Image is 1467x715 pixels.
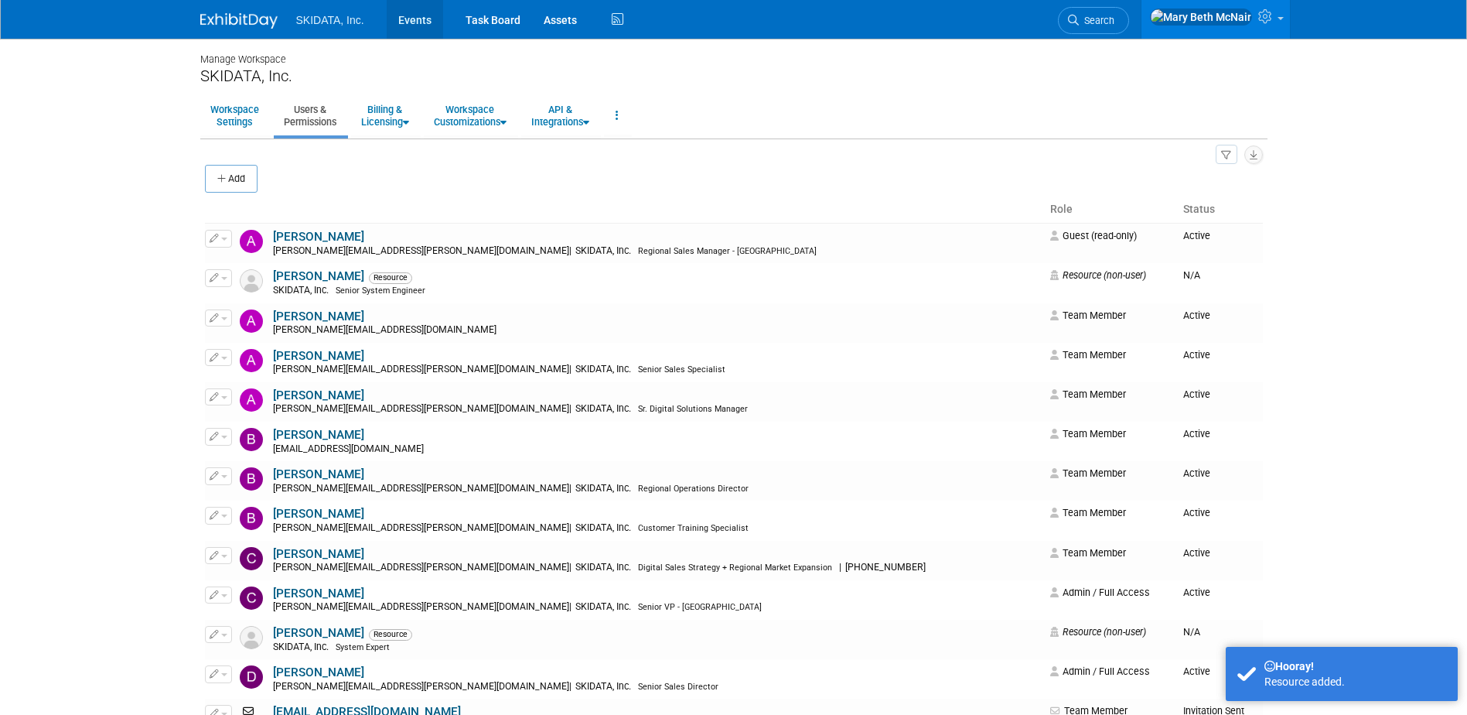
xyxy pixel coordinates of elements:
span: SKIDATA, Inc. [635,483,699,494]
div: [PERSON_NAME][EMAIL_ADDRESS][PERSON_NAME][DOMAIN_NAME] [336,681,1055,693]
div: Manage Workspace [200,39,1267,67]
a: [PERSON_NAME] [336,626,428,640]
span: N/A [1189,626,1206,638]
span: SKIDATA, Inc. [635,364,699,375]
a: [PERSON_NAME] [336,310,428,323]
a: [PERSON_NAME] [336,507,428,521]
div: [PERSON_NAME][EMAIL_ADDRESS][PERSON_NAME][DOMAIN_NAME] [336,245,1055,258]
span: SKIDATA, Inc. [336,641,397,652]
img: Resource [240,626,263,649]
span: | [633,601,635,612]
span: | [633,483,635,494]
span: | [902,562,905,573]
div: [EMAIL_ADDRESS][DOMAIN_NAME] [336,443,1055,456]
span: Active [1189,349,1216,361]
span: Guest (read-only) [1064,230,1151,241]
span: Active [1189,428,1216,440]
img: Andreas Kranabetter [240,310,263,333]
span: Team Member [1064,428,1140,440]
img: Aaron Siebert [240,230,263,253]
a: WorkspaceCustomizations [424,97,517,135]
span: N/A [1189,269,1206,281]
a: [PERSON_NAME] [336,665,428,679]
img: ExhibitDay [200,13,278,29]
span: Active [1189,230,1216,241]
span: Active [1189,310,1216,321]
span: SKIDATA, Inc. [336,285,397,296]
img: Damon Kessler [240,665,263,689]
span: Active [1189,388,1216,400]
div: [PERSON_NAME][EMAIL_ADDRESS][PERSON_NAME][DOMAIN_NAME] [336,522,1055,535]
span: | [633,562,635,573]
span: Resource [432,629,476,640]
span: Resource [432,272,476,283]
span: | [633,522,635,533]
span: Senior Sales Specialist [701,364,789,375]
div: Resource added. [1264,674,1446,689]
img: Mary Beth McNair [1150,9,1252,26]
span: SKIDATA, Inc. [635,601,699,612]
img: Carly Jansen [240,547,263,570]
a: [PERSON_NAME] [336,230,428,244]
a: [PERSON_NAME] [336,388,428,402]
img: Christopher Archer [240,587,263,610]
span: Active [1189,547,1216,559]
span: Team Member [1064,507,1140,518]
span: SKIDATA, Inc. [635,403,699,414]
span: SKIDATA, Inc. [296,14,364,26]
span: Sr. Digital Solutions Manager [701,404,811,414]
span: Digital Sales Strategy + Regional Market Expansion [701,563,896,573]
button: Add [205,165,258,193]
th: Role [1058,197,1182,223]
span: | [633,364,635,375]
img: Brenda Shively [240,507,263,530]
div: Hooray! [1264,659,1446,674]
span: Admin / Full Access [1064,665,1164,677]
a: WorkspaceSettings [200,97,269,135]
span: | [633,245,635,256]
div: SKIDATA, Inc. [200,67,1267,86]
div: [PERSON_NAME][EMAIL_ADDRESS][DOMAIN_NAME] [336,324,1055,337]
a: Users &Permissions [274,97,346,135]
span: Senior Sales Director [701,682,782,692]
span: Regional Operations Director [701,484,812,494]
a: Search [1058,7,1129,34]
span: SKIDATA, Inc. [635,681,699,692]
img: Becky Fox [240,428,263,451]
span: Resource (non-user) [1064,269,1160,281]
div: [PERSON_NAME][EMAIL_ADDRESS][PERSON_NAME][DOMAIN_NAME] [336,483,1055,495]
a: [PERSON_NAME] [336,428,428,442]
span: Team Member [1064,349,1140,361]
a: [PERSON_NAME] [336,587,428,600]
span: Team Member [1064,310,1140,321]
span: Team Member [1064,467,1140,479]
span: SKIDATA, Inc. [635,522,699,533]
a: Billing &Licensing [351,97,419,135]
span: Active [1189,507,1216,518]
span: Resource (non-user) [1064,626,1160,638]
a: [PERSON_NAME] [336,467,428,481]
div: [PERSON_NAME][EMAIL_ADDRESS][PERSON_NAME][DOMAIN_NAME] [336,403,1055,416]
span: | [633,681,635,692]
span: Admin / Full Access [1064,587,1164,598]
span: Team Member [1064,388,1140,400]
span: Search [1079,15,1114,26]
a: [PERSON_NAME] [336,269,428,283]
span: [PHONE_NUMBER] [905,562,994,573]
th: Status [1182,197,1263,223]
span: Senior VP - [GEOGRAPHIC_DATA] [701,602,825,612]
span: SKIDATA, Inc. [635,562,699,573]
span: | [633,403,635,414]
img: Resource [240,269,263,292]
div: [PERSON_NAME][EMAIL_ADDRESS][PERSON_NAME][DOMAIN_NAME] [336,364,1055,376]
span: Customer Training Specialist [701,523,812,533]
span: Team Member [1064,547,1140,559]
div: [PERSON_NAME][EMAIL_ADDRESS][PERSON_NAME][DOMAIN_NAME] [336,562,1055,574]
span: Active [1189,665,1216,677]
img: Bill Herman [240,467,263,491]
span: System Expert [399,642,453,652]
div: [PERSON_NAME][EMAIL_ADDRESS][PERSON_NAME][DOMAIN_NAME] [336,601,1055,614]
a: [PERSON_NAME] [336,349,428,363]
a: API &Integrations [521,97,599,135]
img: Andy Shenberger [240,388,263,412]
